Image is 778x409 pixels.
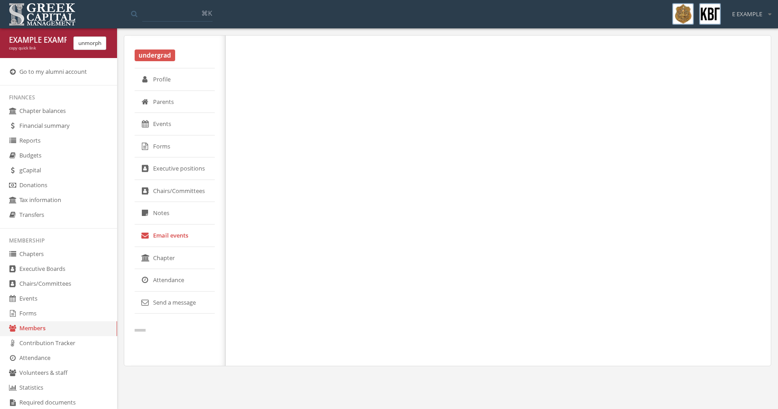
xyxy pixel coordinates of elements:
a: Send a message [135,292,215,314]
span: undergrad [135,49,175,61]
div: copy quick link [9,45,67,51]
a: Chapter [135,247,215,270]
span: E EXAMPLE [732,10,762,18]
a: Executive positions [135,157,215,180]
a: Events [135,113,215,135]
span: ⌘K [201,9,212,18]
a: Attendance [135,269,215,292]
div: E EXAMPLE [726,3,771,18]
a: Parents [135,91,215,113]
a: Notes [135,202,215,225]
div: EXAMPLE EXAMPLE [9,35,67,45]
a: Chairs/Committees [135,180,215,202]
button: unmorph [73,36,106,50]
a: Email events [135,225,215,247]
span: --- [135,328,145,332]
a: Forms [135,135,215,158]
a: Profile [135,68,215,91]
